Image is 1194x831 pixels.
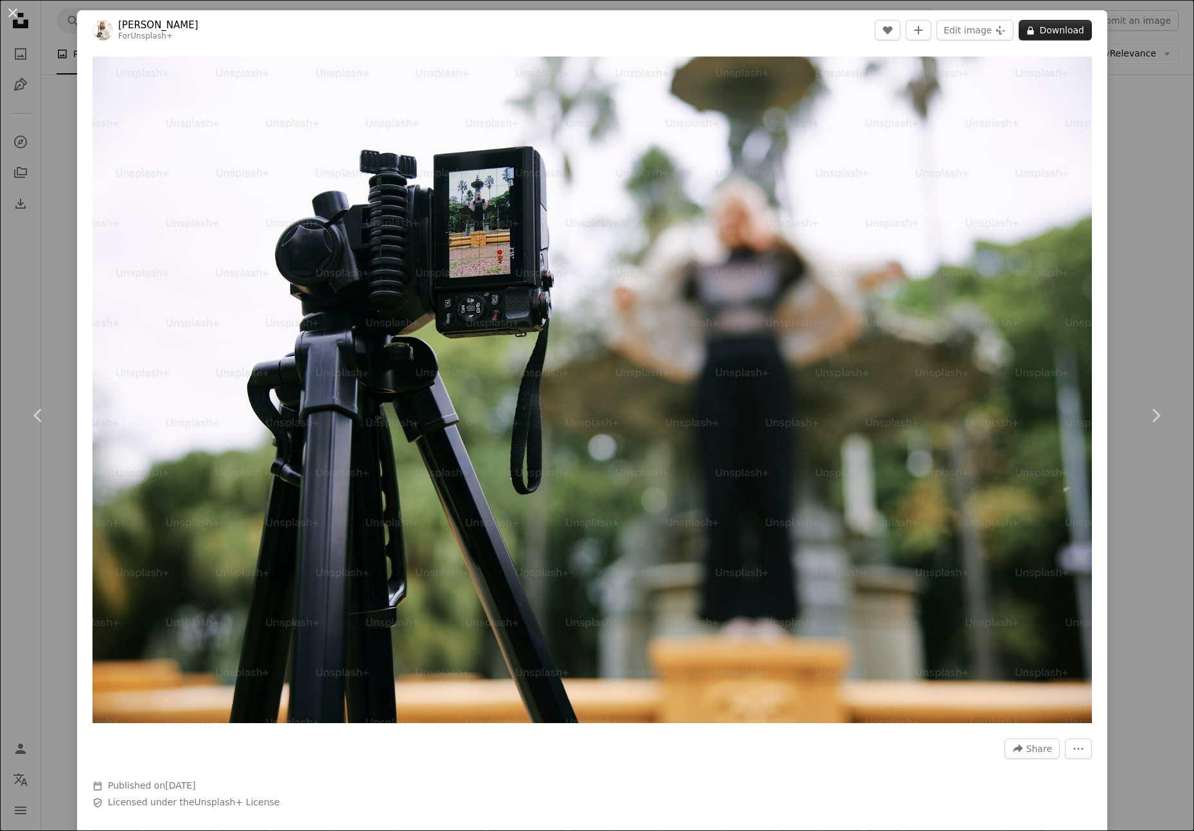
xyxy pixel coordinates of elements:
[936,20,1014,40] button: Edit image
[118,31,198,42] div: For
[906,20,931,40] button: Add to Collection
[875,20,900,40] button: Like
[165,780,195,791] time: May 24, 2023 at 3:34:13 PM GMT+8
[92,57,1092,723] img: a tripod with a camera attached to it
[1117,354,1194,477] a: Next
[108,780,196,791] span: Published on
[118,19,198,31] a: [PERSON_NAME]
[92,57,1092,723] button: Zoom in on this image
[130,31,173,40] a: Unsplash+
[1026,739,1052,758] span: Share
[1065,739,1092,759] button: More Actions
[195,797,280,807] a: Unsplash+ License
[108,796,279,809] span: Licensed under the
[92,20,113,40] img: Go to Natalia Blauth's profile
[1005,739,1060,759] button: Share this image
[1019,20,1092,40] button: Download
